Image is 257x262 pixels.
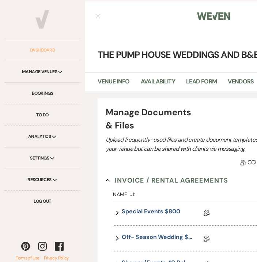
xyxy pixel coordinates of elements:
div: Settings [4,147,80,169]
a: To Do [4,104,80,126]
div: Analytics [4,126,80,147]
div: Manage Venues [4,61,80,83]
a: Dashboard [4,40,80,61]
a: Terms of Use [16,255,39,261]
h4: Manage Documents & Files [106,106,197,132]
a: Log Out [4,191,80,212]
button: expand [113,207,122,218]
a: Vendors [228,77,254,91]
a: Special Events $800 [122,207,180,218]
a: Bookings [4,83,80,104]
a: Privacy Policy [39,255,69,261]
button: expand [113,233,122,244]
a: Off- Season Wedding $9,500 [122,233,195,244]
button: Invoice / Rental Agreements [106,175,228,186]
a: Venue Info [98,77,130,91]
div: Resources [4,169,80,191]
a: Availability [141,77,175,91]
a: Lead Form [186,77,217,91]
img: Weven Logo [197,8,230,24]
